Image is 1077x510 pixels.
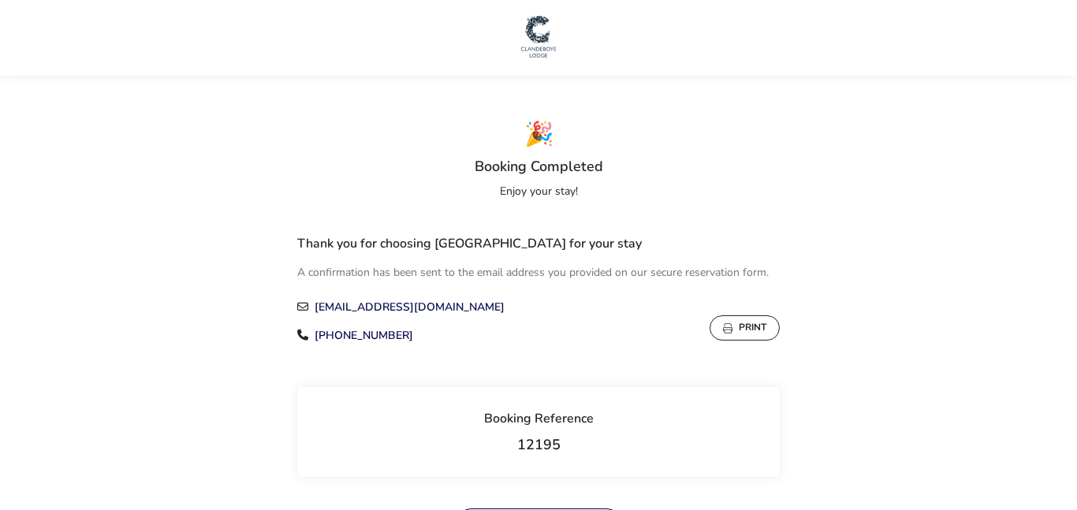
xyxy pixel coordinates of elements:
[297,259,769,287] p: A confirmation has been sent to the email address you provided on our secure reservation form.
[710,315,780,341] button: Print
[519,13,558,60] img: Main Website
[297,173,780,203] p: Enjoy your stay!
[310,412,767,437] h2: Booking Reference
[297,123,780,147] i: 🎉
[517,435,561,454] span: 12195
[297,235,642,259] h3: Thank you for choosing [GEOGRAPHIC_DATA] for your stay
[315,328,413,343] a: [PHONE_NUMBER]
[315,300,505,315] a: [EMAIL_ADDRESS][DOMAIN_NAME]
[519,13,558,63] a: Main Website
[475,157,603,176] h1: Booking Completed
